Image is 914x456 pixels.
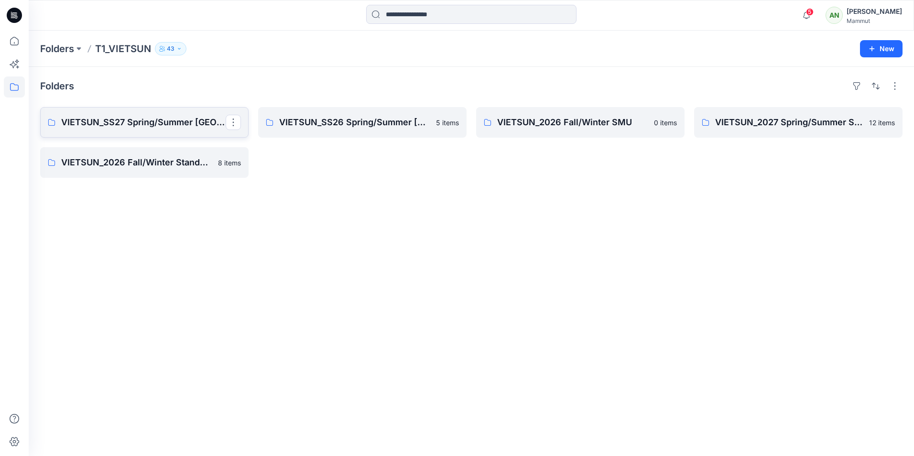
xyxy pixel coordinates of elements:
[61,156,212,169] p: VIETSUN_2026 Fall/Winter Standard
[61,116,226,129] p: VIETSUN_SS27 Spring/Summer [GEOGRAPHIC_DATA]
[40,107,249,138] a: VIETSUN_SS27 Spring/Summer [GEOGRAPHIC_DATA]
[258,107,467,138] a: VIETSUN_SS26 Spring/Summer [GEOGRAPHIC_DATA]5 items
[694,107,903,138] a: VIETSUN_2027 Spring/Summer Standard12 items
[40,147,249,178] a: VIETSUN_2026 Fall/Winter Standard8 items
[40,80,74,92] h4: Folders
[860,40,903,57] button: New
[167,43,174,54] p: 43
[715,116,863,129] p: VIETSUN_2027 Spring/Summer Standard
[436,118,459,128] p: 5 items
[869,118,895,128] p: 12 items
[476,107,685,138] a: VIETSUN_2026 Fall/Winter SMU0 items
[826,7,843,24] div: AN
[654,118,677,128] p: 0 items
[279,116,430,129] p: VIETSUN_SS26 Spring/Summer [GEOGRAPHIC_DATA]
[155,42,186,55] button: 43
[40,42,74,55] a: Folders
[95,42,151,55] p: T1_VIETSUN
[847,17,902,24] div: Mammut
[218,158,241,168] p: 8 items
[847,6,902,17] div: [PERSON_NAME]
[497,116,648,129] p: VIETSUN_2026 Fall/Winter SMU
[806,8,814,16] span: 5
